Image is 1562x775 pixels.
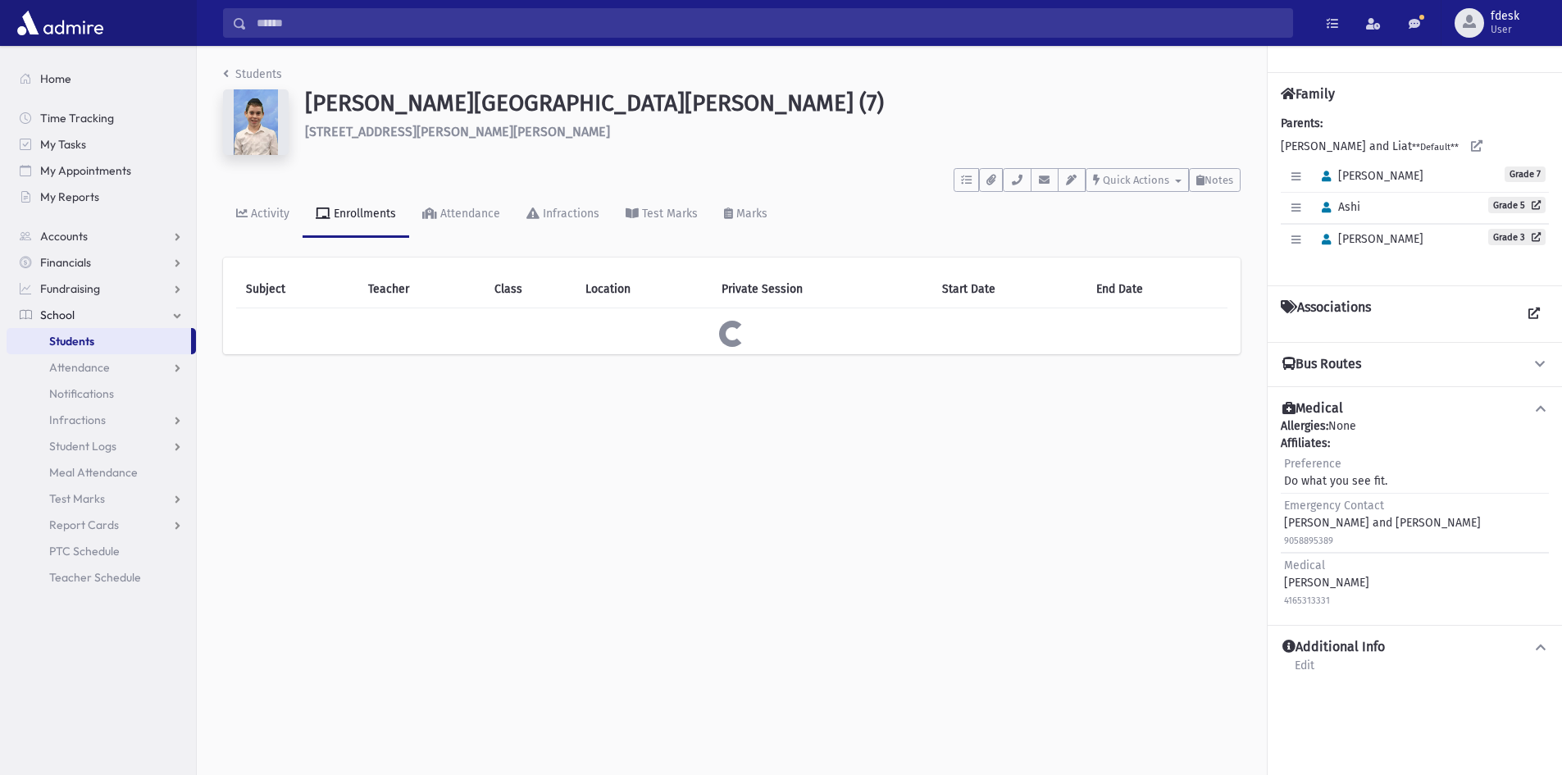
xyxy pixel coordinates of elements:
[223,192,303,238] a: Activity
[40,189,99,204] span: My Reports
[1284,497,1481,549] div: [PERSON_NAME] and [PERSON_NAME]
[1294,656,1315,686] a: Edit
[7,486,196,512] a: Test Marks
[7,381,196,407] a: Notifications
[1505,166,1546,182] span: Grade 7
[40,163,131,178] span: My Appointments
[7,157,196,184] a: My Appointments
[1281,116,1323,130] b: Parents:
[1281,299,1371,329] h4: Associations
[1284,558,1325,572] span: Medical
[1281,639,1549,656] button: Additional Info
[49,517,119,532] span: Report Cards
[7,538,196,564] a: PTC Schedule
[7,131,196,157] a: My Tasks
[330,207,396,221] div: Enrollments
[1284,595,1330,606] small: 4165313331
[7,407,196,433] a: Infractions
[7,105,196,131] a: Time Tracking
[40,229,88,244] span: Accounts
[7,354,196,381] a: Attendance
[1281,86,1335,102] h4: Family
[1491,10,1519,23] span: fdesk
[49,491,105,506] span: Test Marks
[40,137,86,152] span: My Tasks
[437,207,500,221] div: Attendance
[7,459,196,486] a: Meal Attendance
[305,124,1241,139] h6: [STREET_ADDRESS][PERSON_NAME][PERSON_NAME]
[711,192,781,238] a: Marks
[1281,115,1549,272] div: [PERSON_NAME] and Liat
[1314,200,1360,214] span: Ashi
[1488,197,1546,213] a: Grade 5
[49,570,141,585] span: Teacher Schedule
[40,281,100,296] span: Fundraising
[1284,557,1369,609] div: [PERSON_NAME]
[712,271,932,308] th: Private Session
[1282,400,1343,417] h4: Medical
[1314,232,1423,246] span: [PERSON_NAME]
[1103,174,1169,186] span: Quick Actions
[485,271,576,308] th: Class
[13,7,107,39] img: AdmirePro
[1281,356,1549,373] button: Bus Routes
[639,207,698,221] div: Test Marks
[236,271,358,308] th: Subject
[248,207,289,221] div: Activity
[1519,299,1549,329] a: View all Associations
[40,71,71,86] span: Home
[1491,23,1519,36] span: User
[513,192,613,238] a: Infractions
[7,66,196,92] a: Home
[305,89,1241,117] h1: [PERSON_NAME][GEOGRAPHIC_DATA][PERSON_NAME] (7)
[7,433,196,459] a: Student Logs
[1086,168,1189,192] button: Quick Actions
[1281,417,1549,612] div: None
[1284,499,1384,513] span: Emergency Contact
[49,334,94,349] span: Students
[49,386,114,401] span: Notifications
[49,544,120,558] span: PTC Schedule
[932,271,1086,308] th: Start Date
[7,276,196,302] a: Fundraising
[1282,639,1385,656] h4: Additional Info
[1281,419,1328,433] b: Allergies:
[613,192,711,238] a: Test Marks
[247,8,1292,38] input: Search
[49,465,138,480] span: Meal Attendance
[49,413,106,427] span: Infractions
[1205,174,1233,186] span: Notes
[1284,536,1333,546] small: 9058895389
[1314,169,1423,183] span: [PERSON_NAME]
[303,192,409,238] a: Enrollments
[1281,400,1549,417] button: Medical
[358,271,485,308] th: Teacher
[40,111,114,125] span: Time Tracking
[49,360,110,375] span: Attendance
[540,207,599,221] div: Infractions
[49,439,116,454] span: Student Logs
[1086,271,1227,308] th: End Date
[7,223,196,249] a: Accounts
[576,271,712,308] th: Location
[7,302,196,328] a: School
[733,207,767,221] div: Marks
[1488,229,1546,245] a: Grade 3
[409,192,513,238] a: Attendance
[1189,168,1241,192] button: Notes
[1281,436,1330,450] b: Affiliates:
[7,564,196,590] a: Teacher Schedule
[223,66,282,89] nav: breadcrumb
[1282,356,1361,373] h4: Bus Routes
[7,328,191,354] a: Students
[223,67,282,81] a: Students
[1284,455,1387,490] div: Do what you see fit.
[40,308,75,322] span: School
[7,184,196,210] a: My Reports
[7,512,196,538] a: Report Cards
[1284,457,1341,471] span: Preference
[7,249,196,276] a: Financials
[40,255,91,270] span: Financials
